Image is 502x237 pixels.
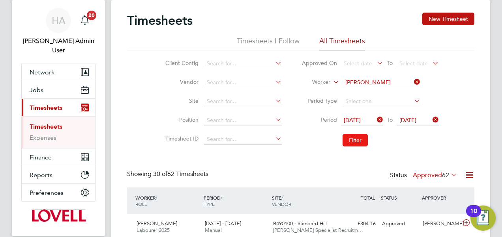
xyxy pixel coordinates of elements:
[137,227,170,233] span: Labourer 2025
[272,201,291,207] span: VENDOR
[30,171,52,179] span: Reports
[205,220,241,227] span: [DATE] - [DATE]
[422,13,474,25] button: New Timesheet
[135,201,147,207] span: ROLE
[204,58,282,69] input: Search for...
[204,201,215,207] span: TYPE
[343,77,420,88] input: Search for...
[344,60,372,67] span: Select date
[31,209,85,222] img: lovell-logo-retina.png
[319,36,365,50] li: All Timesheets
[22,166,95,183] button: Reports
[133,191,202,211] div: WORKER
[21,36,96,55] span: Hays Admin User
[204,77,282,88] input: Search for...
[385,58,395,68] span: To
[273,227,363,233] span: [PERSON_NAME] Specialist Recruitm…
[30,154,52,161] span: Finance
[338,217,379,230] div: £304.16
[270,191,338,211] div: SITE
[163,78,199,85] label: Vendor
[205,227,222,233] span: Manual
[470,206,496,231] button: Open Resource Center, 10 new notifications
[420,191,461,205] div: APPROVER
[30,69,54,76] span: Network
[204,96,282,107] input: Search for...
[30,86,43,94] span: Jobs
[30,189,64,196] span: Preferences
[344,117,361,124] span: [DATE]
[21,209,96,222] a: Go to home page
[22,148,95,166] button: Finance
[163,59,199,67] label: Client Config
[273,220,327,227] span: B490100 - Standard Hill
[221,194,222,201] span: /
[470,211,477,221] div: 10
[163,135,199,142] label: Timesheet ID
[127,13,193,28] h2: Timesheets
[127,170,210,178] div: Showing
[202,191,270,211] div: PERIOD
[204,115,282,126] input: Search for...
[379,191,420,205] div: STATUS
[399,117,416,124] span: [DATE]
[302,59,337,67] label: Approved On
[385,115,395,125] span: To
[399,60,428,67] span: Select date
[281,194,283,201] span: /
[30,134,56,141] a: Expenses
[153,170,167,178] span: 30 of
[204,134,282,145] input: Search for...
[390,170,459,181] div: Status
[343,134,368,146] button: Filter
[87,11,96,20] span: 20
[420,217,461,230] div: [PERSON_NAME]
[163,97,199,104] label: Site
[22,99,95,116] button: Timesheets
[302,97,337,104] label: Period Type
[77,8,93,33] a: 20
[30,104,62,111] span: Timesheets
[52,15,66,26] span: HA
[295,78,330,86] label: Worker
[379,217,420,230] div: Approved
[442,171,449,179] span: 62
[343,96,420,107] input: Select one
[137,220,177,227] span: [PERSON_NAME]
[22,116,95,148] div: Timesheets
[21,8,96,55] a: HA[PERSON_NAME] Admin User
[22,63,95,81] button: Network
[153,170,208,178] span: 62 Timesheets
[413,171,457,179] label: Approved
[302,116,337,123] label: Period
[22,81,95,98] button: Jobs
[237,36,300,50] li: Timesheets I Follow
[30,123,62,130] a: Timesheets
[22,184,95,201] button: Preferences
[163,116,199,123] label: Position
[361,194,375,201] span: TOTAL
[155,194,157,201] span: /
